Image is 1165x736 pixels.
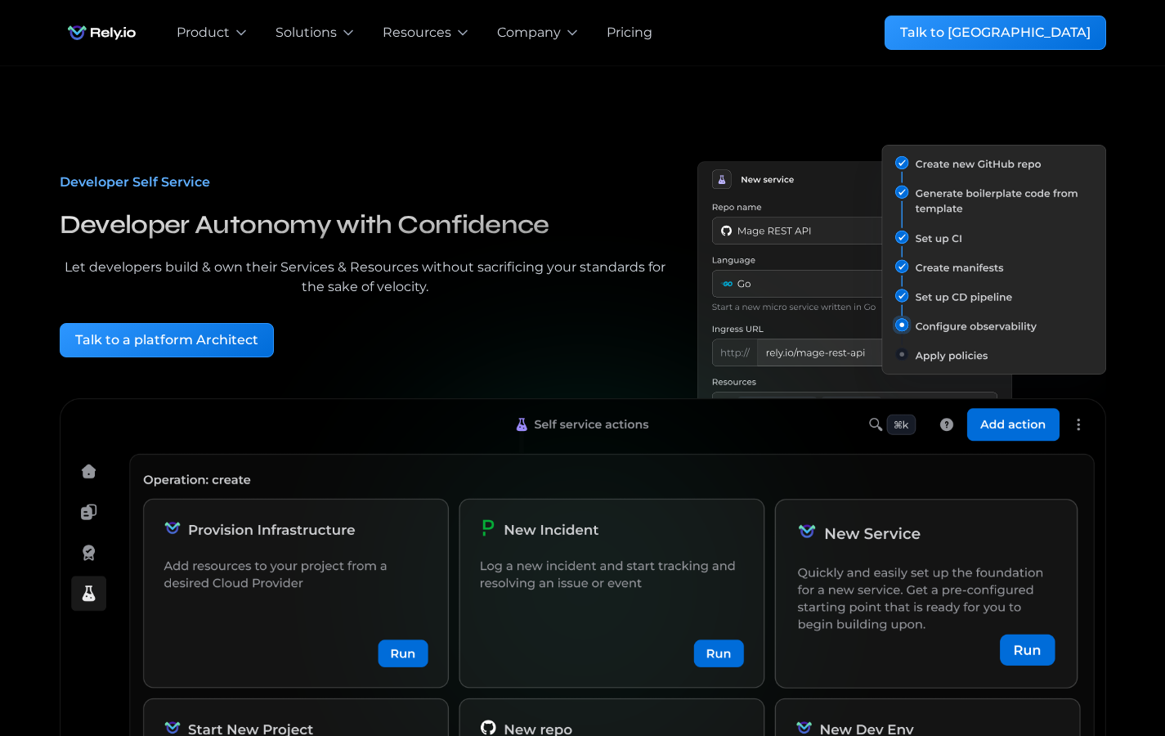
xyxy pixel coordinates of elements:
[885,16,1106,50] a: Talk to [GEOGRAPHIC_DATA]
[276,23,337,43] div: Solutions
[177,23,230,43] div: Product
[607,23,652,43] a: Pricing
[75,330,258,350] div: Talk to a platform Architect
[60,16,144,49] a: home
[60,205,672,245] h3: Developer Autonomy with Confidence
[697,145,1105,398] a: open lightbox
[60,173,672,192] div: Developer Self Service
[383,23,451,43] div: Resources
[900,23,1091,43] div: Talk to [GEOGRAPHIC_DATA]
[60,323,274,357] a: Talk to a platform Architect
[60,258,672,297] div: Let developers build & own their Services & Resources without sacrificing your standards for the ...
[60,16,144,49] img: Rely.io logo
[497,23,561,43] div: Company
